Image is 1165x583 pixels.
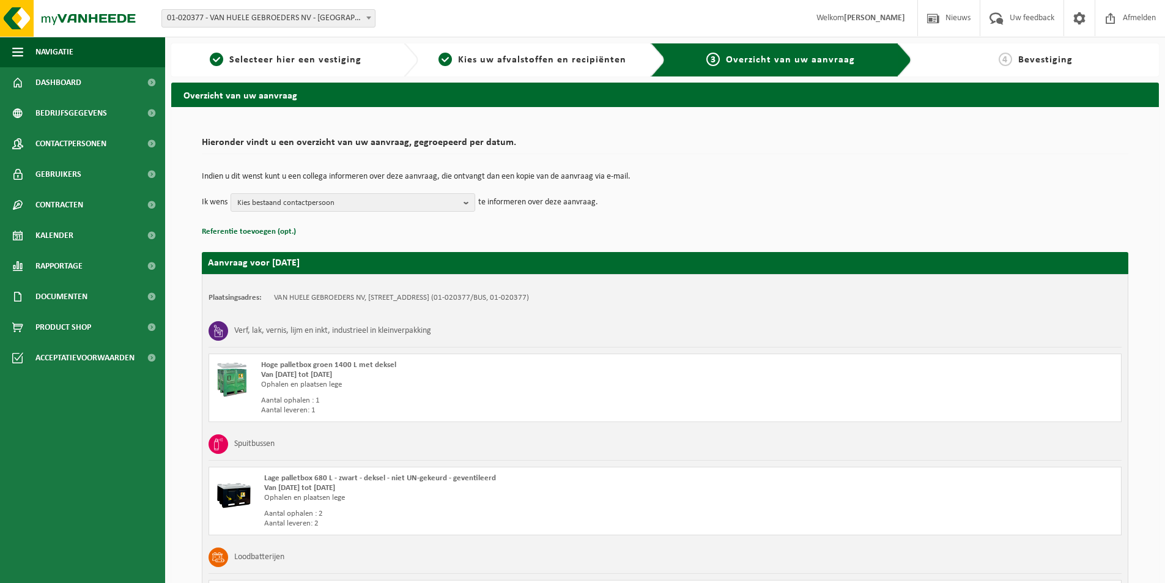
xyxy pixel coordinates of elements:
strong: Van [DATE] tot [DATE] [264,484,335,492]
img: PB-LB-0680-HPE-BK-11.png [215,473,252,510]
span: 1 [210,53,223,66]
span: Product Shop [35,312,91,343]
div: Aantal ophalen : 2 [264,509,714,519]
button: Kies bestaand contactpersoon [231,193,475,212]
span: Acceptatievoorwaarden [35,343,135,373]
div: Aantal leveren: 2 [264,519,714,529]
span: 4 [999,53,1012,66]
img: PB-HB-1400-HPE-GN-11.png [215,360,249,397]
span: Bevestiging [1018,55,1073,65]
span: Overzicht van uw aanvraag [726,55,855,65]
span: Selecteer hier een vestiging [229,55,361,65]
span: Kalender [35,220,73,251]
td: VAN HUELE GEBROEDERS NV, [STREET_ADDRESS] (01-020377/BUS, 01-020377) [274,293,529,303]
span: 3 [706,53,720,66]
span: 01-020377 - VAN HUELE GEBROEDERS NV - OOSTENDE [161,9,375,28]
h3: Loodbatterijen [234,548,284,567]
span: Documenten [35,281,87,312]
strong: [PERSON_NAME] [844,13,905,23]
span: 01-020377 - VAN HUELE GEBROEDERS NV - OOSTENDE [162,10,375,27]
a: 2Kies uw afvalstoffen en recipiënten [424,53,641,67]
span: Kies uw afvalstoffen en recipiënten [458,55,626,65]
span: Bedrijfsgegevens [35,98,107,128]
span: Kies bestaand contactpersoon [237,194,459,212]
a: 1Selecteer hier een vestiging [177,53,394,67]
span: Gebruikers [35,159,81,190]
h3: Verf, lak, vernis, lijm en inkt, industrieel in kleinverpakking [234,321,431,341]
h3: Spuitbussen [234,434,275,454]
h2: Overzicht van uw aanvraag [171,83,1159,106]
span: Contactpersonen [35,128,106,159]
span: Rapportage [35,251,83,281]
span: Hoge palletbox groen 1400 L met deksel [261,361,396,369]
div: Ophalen en plaatsen lege [264,493,714,503]
div: Aantal ophalen : 1 [261,396,711,406]
h2: Hieronder vindt u een overzicht van uw aanvraag, gegroepeerd per datum. [202,138,1128,154]
p: Indien u dit wenst kunt u een collega informeren over deze aanvraag, die ontvangt dan een kopie v... [202,173,1128,181]
span: Navigatie [35,37,73,67]
p: te informeren over deze aanvraag. [478,193,598,212]
div: Aantal leveren: 1 [261,406,711,415]
span: Contracten [35,190,83,220]
span: 2 [438,53,452,66]
strong: Aanvraag voor [DATE] [208,258,300,268]
strong: Van [DATE] tot [DATE] [261,371,332,379]
span: Dashboard [35,67,81,98]
div: Ophalen en plaatsen lege [261,380,711,390]
strong: Plaatsingsadres: [209,294,262,302]
p: Ik wens [202,193,227,212]
span: Lage palletbox 680 L - zwart - deksel - niet UN-gekeurd - geventileerd [264,474,496,482]
button: Referentie toevoegen (opt.) [202,224,296,240]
